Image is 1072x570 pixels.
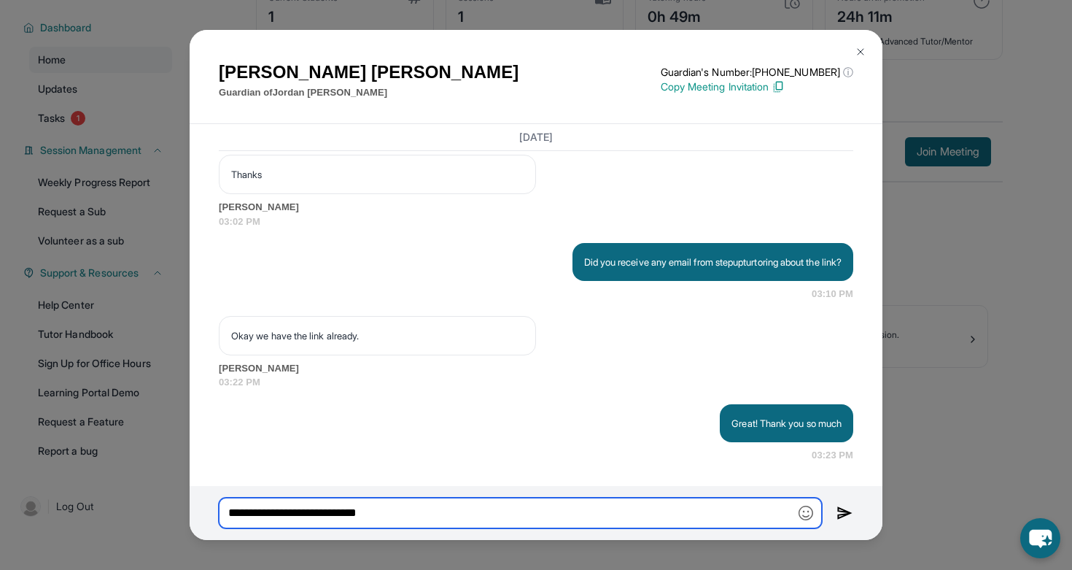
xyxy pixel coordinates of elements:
p: Great! Thank you so much [731,416,842,431]
p: Okay we have the link already. [231,328,524,343]
p: Copy Meeting Invitation [661,80,853,94]
p: Thanks [231,167,524,182]
span: 03:23 PM [812,448,853,463]
span: [PERSON_NAME] [219,200,853,215]
img: Send icon [836,504,853,522]
button: chat-button [1020,518,1060,558]
span: ⓘ [843,65,853,80]
span: 03:02 PM [219,215,853,229]
span: [PERSON_NAME] [219,361,853,376]
span: 03:22 PM [219,375,853,390]
h1: [PERSON_NAME] [PERSON_NAME] [219,59,518,85]
img: Emoji [799,506,813,520]
img: Copy Icon [772,80,785,93]
h3: [DATE] [219,130,853,145]
img: Close Icon [855,46,866,58]
p: Guardian's Number: [PHONE_NUMBER] [661,65,853,80]
p: Guardian of Jordan [PERSON_NAME] [219,85,518,100]
p: Did you receive any email from stepupturtoring about the link? [584,255,842,269]
span: 03:10 PM [812,287,853,301]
